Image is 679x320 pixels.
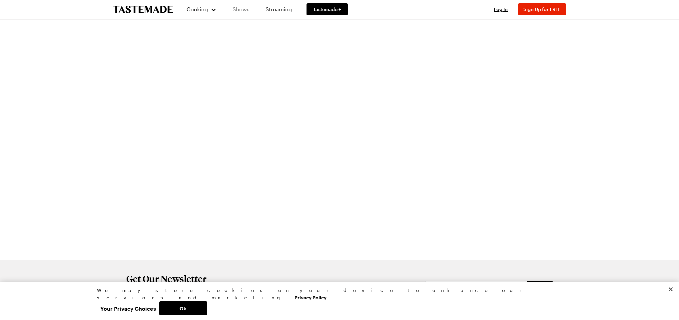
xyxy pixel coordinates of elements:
span: Sign Up for FREE [523,6,561,12]
iframe: Contact page [100,20,579,260]
button: Sign Up [527,281,553,295]
button: Cooking [186,1,217,17]
span: Log In [494,6,508,12]
button: Close [663,282,678,297]
a: To Tastemade Home Page [113,6,173,13]
a: Tastemade + [307,3,348,15]
button: Log In [487,6,514,13]
span: Cooking [187,6,208,12]
button: Sign Up for FREE [518,3,566,15]
a: More information about your privacy, opens in a new tab [295,294,327,300]
div: Privacy [97,287,577,315]
input: Email [425,281,527,295]
button: Your Privacy Choices [97,301,159,315]
button: Ok [159,301,207,315]
h2: Get Our Newsletter [126,273,310,284]
span: Tastemade + [313,6,341,13]
div: We may store cookies on your device to enhance our services and marketing. [97,287,577,301]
